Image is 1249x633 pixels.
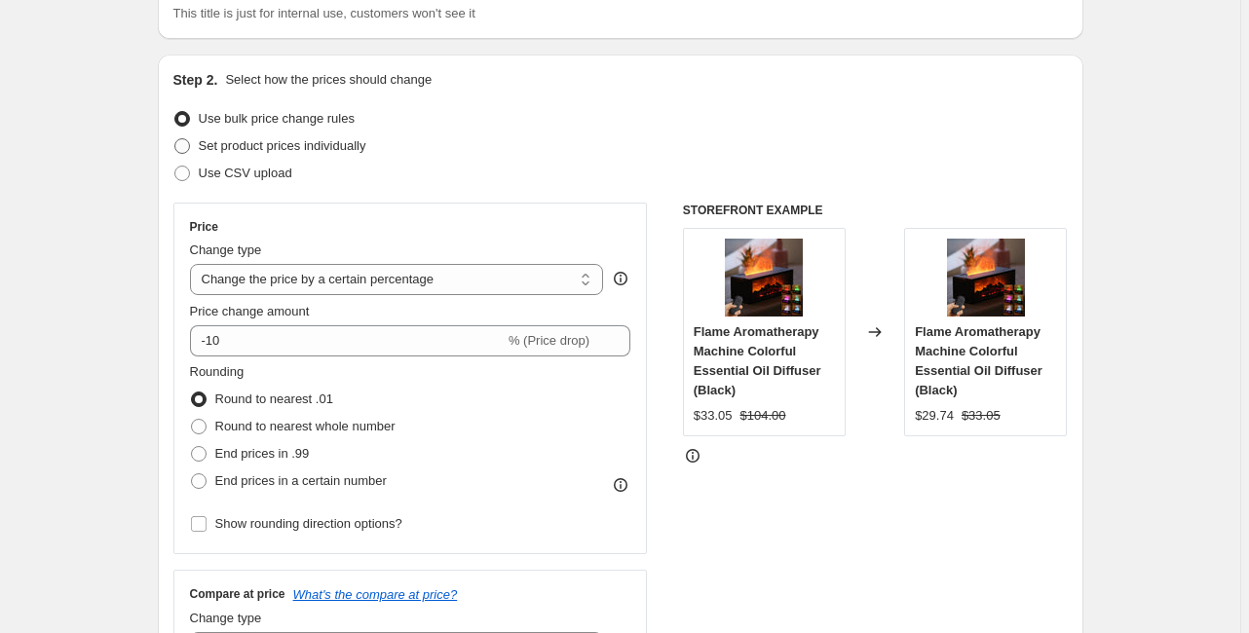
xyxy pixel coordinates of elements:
[199,166,292,180] span: Use CSV upload
[215,391,333,406] span: Round to nearest .01
[694,324,821,397] span: Flame Aromatherapy Machine Colorful Essential Oil Diffuser (Black)
[611,269,630,288] div: help
[215,473,387,488] span: End prices in a certain number
[962,406,1001,426] strike: $33.05
[173,70,218,90] h2: Step 2.
[225,70,432,90] p: Select how the prices should change
[915,324,1042,397] span: Flame Aromatherapy Machine Colorful Essential Oil Diffuser (Black)
[215,446,310,461] span: End prices in .99
[947,239,1025,316] img: XFYNvmk1pSnT0Yqy_80x.webp
[190,364,245,379] span: Rounding
[190,304,310,318] span: Price change amount
[199,138,366,153] span: Set product prices individually
[215,419,396,433] span: Round to nearest whole number
[215,516,402,531] span: Show rounding direction options?
[190,586,285,602] h3: Compare at price
[190,325,505,356] input: -15
[293,587,458,602] button: What's the compare at price?
[199,111,355,126] span: Use bulk price change rules
[190,611,262,625] span: Change type
[683,203,1068,218] h6: STOREFRONT EXAMPLE
[190,219,218,235] h3: Price
[915,406,954,426] div: $29.74
[740,406,786,426] strike: $104.00
[190,242,262,257] span: Change type
[725,239,803,316] img: XFYNvmk1pSnT0Yqy_80x.webp
[509,333,589,348] span: % (Price drop)
[173,6,475,20] span: This title is just for internal use, customers won't see it
[694,406,733,426] div: $33.05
